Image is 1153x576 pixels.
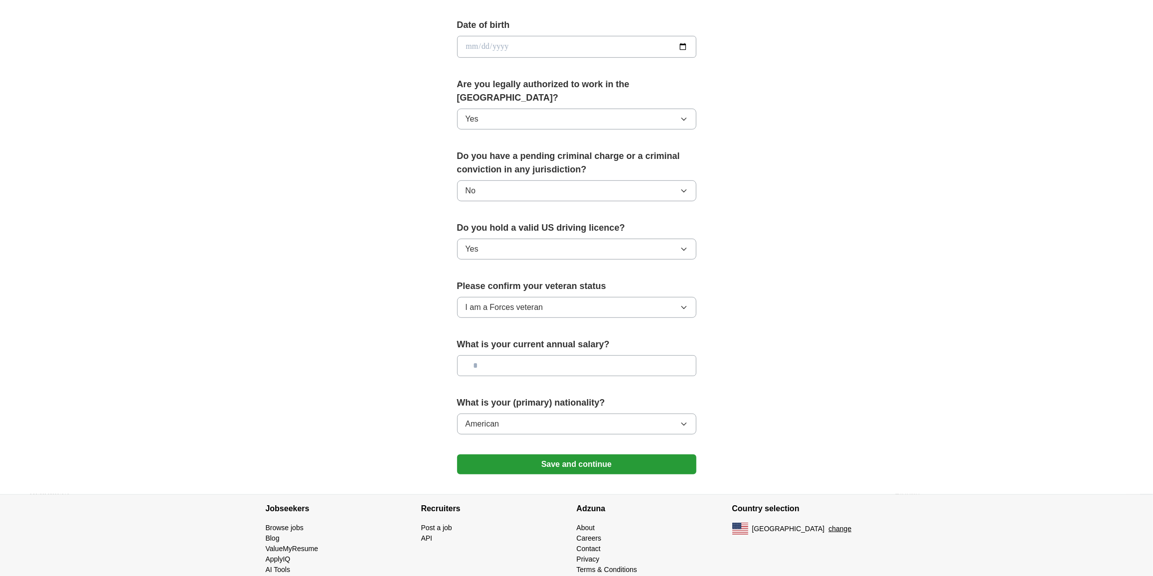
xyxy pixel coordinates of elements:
[577,566,637,574] a: Terms & Conditions
[457,239,696,260] button: Yes
[466,418,499,430] span: American
[577,545,601,553] a: Contact
[457,454,696,474] button: Save and continue
[577,555,600,563] a: Privacy
[457,78,696,105] label: Are you legally authorized to work in the [GEOGRAPHIC_DATA]?
[466,185,476,197] span: No
[457,18,696,32] label: Date of birth
[457,221,696,235] label: Do you hold a valid US driving licence?
[457,149,696,176] label: Do you have a pending criminal charge or a criminal conviction in any jurisdiction?
[828,524,851,534] button: change
[421,524,452,532] a: Post a job
[457,280,696,293] label: Please confirm your veteran status
[266,555,291,563] a: ApplyIQ
[421,534,433,542] a: API
[577,534,602,542] a: Careers
[466,243,479,255] span: Yes
[266,566,291,574] a: AI Tools
[577,524,595,532] a: About
[466,113,479,125] span: Yes
[457,109,696,130] button: Yes
[732,495,888,523] h4: Country selection
[266,534,280,542] a: Blog
[732,523,748,535] img: US flag
[457,180,696,201] button: No
[457,297,696,318] button: I am a Forces veteran
[266,545,319,553] a: ValueMyResume
[466,301,543,313] span: I am a Forces veteran
[457,396,696,410] label: What is your (primary) nationality?
[457,338,696,351] label: What is your current annual salary?
[752,524,825,534] span: [GEOGRAPHIC_DATA]
[266,524,304,532] a: Browse jobs
[457,414,696,434] button: American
